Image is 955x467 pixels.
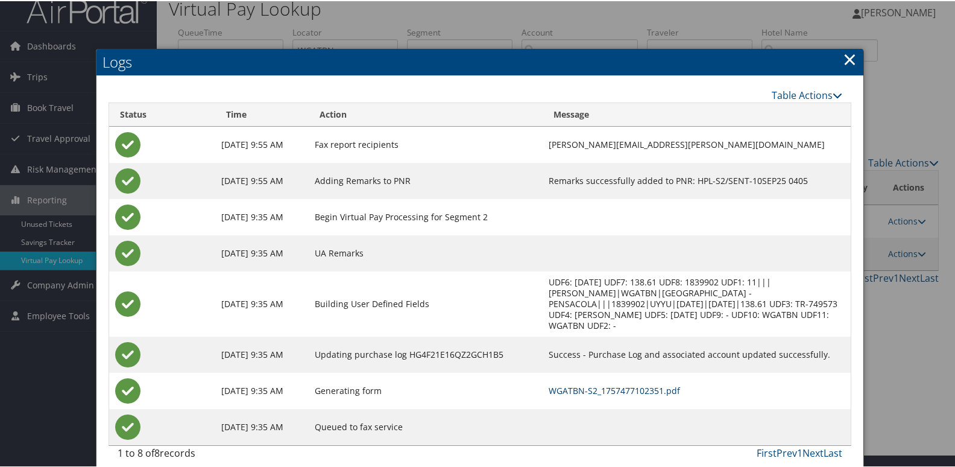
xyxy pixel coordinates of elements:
td: Adding Remarks to PNR [309,162,543,198]
td: Fax report recipients [309,125,543,162]
td: Success - Purchase Log and associated account updated successfully. [543,335,851,372]
a: First [757,445,777,459]
td: [DATE] 9:35 AM [215,198,308,234]
a: Table Actions [772,87,842,101]
td: [DATE] 9:35 AM [215,335,308,372]
td: [DATE] 9:35 AM [215,270,308,335]
th: Time: activate to sort column ascending [215,102,308,125]
td: Building User Defined Fields [309,270,543,335]
a: Prev [777,445,797,459]
td: [PERSON_NAME][EMAIL_ADDRESS][PERSON_NAME][DOMAIN_NAME] [543,125,851,162]
td: [DATE] 9:55 AM [215,125,308,162]
a: 1 [797,445,802,459]
a: Next [802,445,824,459]
td: [DATE] 9:35 AM [215,408,308,444]
th: Status: activate to sort column ascending [109,102,215,125]
span: 8 [154,445,160,459]
a: Close [843,46,857,70]
td: UDF6: [DATE] UDF7: 138.61 UDF8: 1839902 UDF1: 11|||[PERSON_NAME]|WGATBN|[GEOGRAPHIC_DATA] - PENSA... [543,270,851,335]
td: [DATE] 9:35 AM [215,234,308,270]
td: [DATE] 9:55 AM [215,162,308,198]
td: [DATE] 9:35 AM [215,372,308,408]
div: 1 to 8 of records [118,445,285,465]
td: Updating purchase log HG4F21E16QZ2GCH1B5 [309,335,543,372]
td: Remarks successfully added to PNR: HPL-S2/SENT-10SEP25 0405 [543,162,851,198]
td: UA Remarks [309,234,543,270]
td: Begin Virtual Pay Processing for Segment 2 [309,198,543,234]
td: Queued to fax service [309,408,543,444]
th: Message: activate to sort column ascending [543,102,851,125]
a: Last [824,445,842,459]
td: Generating form [309,372,543,408]
th: Action: activate to sort column ascending [309,102,543,125]
h2: Logs [96,48,863,74]
a: WGATBN-S2_1757477102351.pdf [549,384,680,395]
